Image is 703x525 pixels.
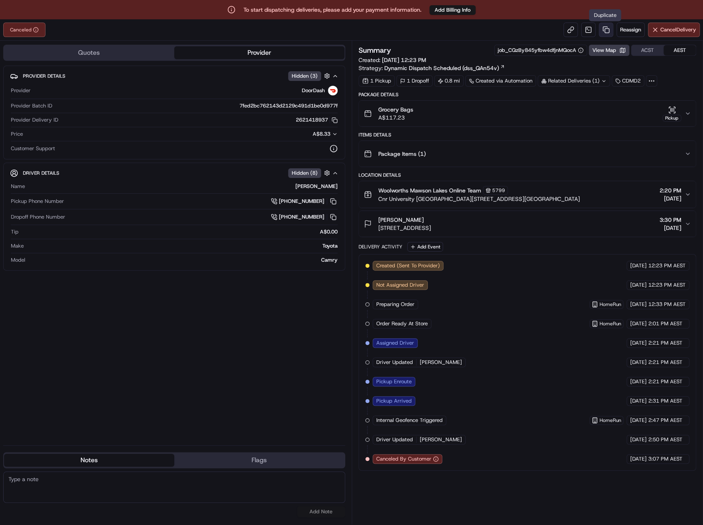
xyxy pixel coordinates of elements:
h3: Summary [359,47,391,54]
span: Canceled By Customer [376,455,431,463]
span: Preparing Order [376,301,414,308]
div: 1 Pickup [359,75,395,87]
button: View Map [589,45,629,56]
span: Make [11,242,24,250]
span: Internal Geofence Triggered [376,417,443,424]
button: job_CQzBy845yfbw4dfjnMQocA [498,47,583,54]
div: CDMD2 [612,75,644,87]
span: [DATE] [630,262,647,269]
span: Order Ready At Store [376,320,428,327]
span: 7fed2bc762143d2129c491d1be0d977f [239,102,338,110]
span: [DATE] [630,378,647,385]
span: Assigned Driver [376,339,414,347]
div: 1 Dropoff [396,75,433,87]
button: AEST [664,45,696,56]
button: Hidden (3) [288,71,332,81]
img: doordash_logo_v2.png [328,86,338,95]
span: Hidden ( 3 ) [292,72,317,80]
span: 2:47 PM AEST [648,417,682,424]
span: [PHONE_NUMBER] [279,198,324,205]
span: Pickup Arrived [376,397,412,405]
button: Package Items (1) [359,141,696,167]
span: [DATE] [630,320,647,327]
div: Toyota [27,242,338,250]
span: Driver Updated [376,436,413,443]
span: Provider [11,87,31,94]
span: Hidden ( 8 ) [292,169,317,177]
button: A$8.33 [267,130,338,138]
span: [PERSON_NAME] [420,436,462,443]
div: [PERSON_NAME] [28,183,338,190]
span: Cnr University [GEOGRAPHIC_DATA][STREET_ADDRESS][GEOGRAPHIC_DATA] [378,195,580,203]
button: Pickup [662,106,681,122]
div: Camry [29,256,338,264]
span: Dynamic Dispatch Scheduled (dss_QAn54v) [384,64,499,72]
div: Location Details [359,172,697,178]
span: Driver Updated [376,359,413,366]
span: HomeRun [600,301,621,308]
a: Dynamic Dispatch Scheduled (dss_QAn54v) [384,64,505,72]
a: Add Billing Info [429,5,476,15]
button: Grocery BagsA$117.23Pickup [359,101,696,126]
span: Woolworths Mawson Lakes Online Team [378,186,481,194]
span: Provider Details [23,73,65,79]
div: Strategy: [359,64,505,72]
button: Provider [174,46,344,59]
span: Pickup Enroute [376,378,412,385]
button: Provider DetailsHidden (3) [10,69,338,83]
span: Provider Delivery ID [11,116,58,124]
span: 12:23 PM AEST [648,262,686,269]
div: Items Details [359,132,697,138]
span: Pickup Phone Number [11,198,64,205]
div: Pickup [662,115,681,122]
span: [PERSON_NAME] [378,216,424,224]
span: Driver Details [23,170,59,176]
span: HomeRun [600,320,621,327]
a: Created via Automation [465,75,536,87]
span: 2:21 PM AEST [648,359,682,366]
span: [DATE] [630,339,647,347]
div: 0.8 mi [434,75,464,87]
button: Reassign [616,23,645,37]
button: Hidden (8) [288,168,332,178]
button: Quotes [4,46,174,59]
div: Duplicate [589,9,621,21]
div: Delivery Activity [359,244,402,250]
button: Flags [174,454,344,467]
span: [PHONE_NUMBER] [279,213,324,221]
span: [PERSON_NAME] [420,359,462,366]
button: HomeRun [592,417,621,424]
span: 2:50 PM AEST [648,436,682,443]
span: HomeRun [600,417,621,424]
span: Price [11,130,23,138]
a: [PHONE_NUMBER] [271,197,338,206]
p: To start dispatching deliveries, please add your payment information. [243,6,421,14]
span: [DATE] [630,397,647,405]
span: [DATE] 12:23 PM [382,56,426,64]
span: [DATE] [630,417,647,424]
span: Customer Support [11,145,55,152]
span: [DATE] [660,194,681,203]
span: [DATE] [660,224,681,232]
button: CancelDelivery [648,23,700,37]
span: [DATE] [630,455,647,463]
span: [DATE] [630,301,647,308]
span: 2:21 PM AEST [648,339,682,347]
span: A$8.33 [313,130,330,137]
span: Model [11,256,25,264]
span: Not Assigned Driver [376,281,424,289]
span: 2:01 PM AEST [648,320,682,327]
span: Created (Sent To Provider) [376,262,440,269]
button: Canceled [3,23,45,37]
span: Package Items ( 1 ) [378,150,426,158]
span: Cancel Delivery [660,26,696,33]
span: Created: [359,56,426,64]
span: 12:33 PM AEST [648,301,686,308]
span: 12:23 PM AEST [648,281,686,289]
button: Add Event [407,242,443,252]
button: Driver DetailsHidden (8) [10,166,338,180]
div: A$0.00 [22,228,338,236]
